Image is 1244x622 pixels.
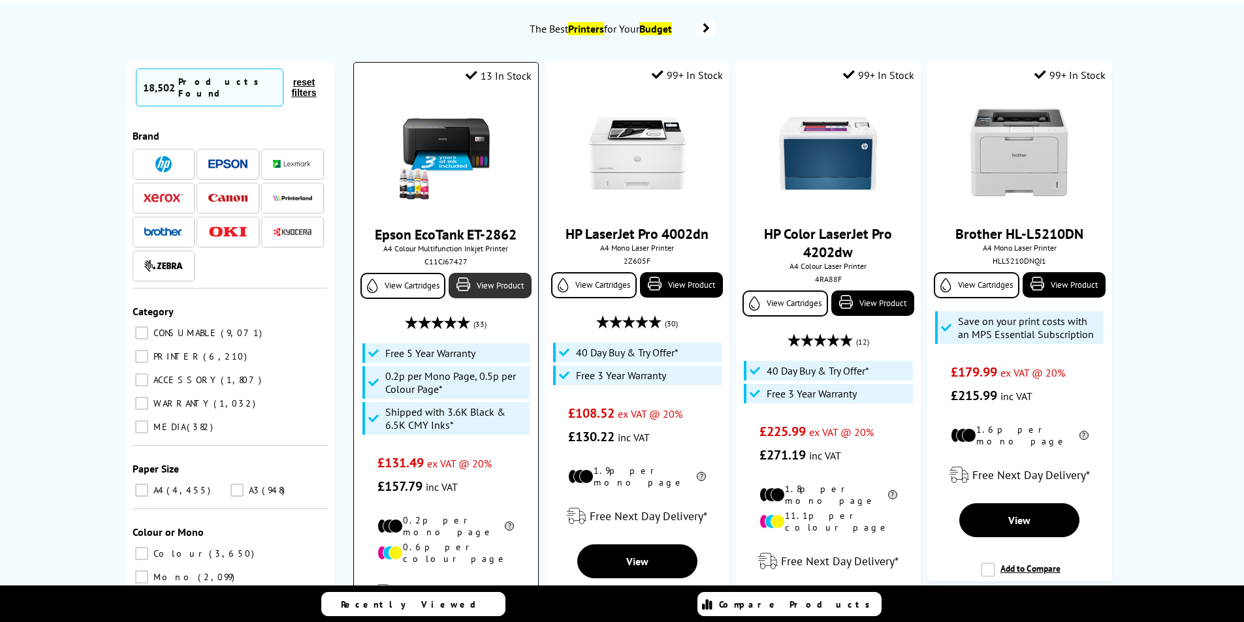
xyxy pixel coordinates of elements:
li: 1.6p per mono page [951,424,1089,447]
img: HP [155,156,172,172]
div: modal_delivery [360,574,531,611]
span: Free 5 Year Warranty [385,347,475,360]
span: MEDIA [150,421,185,433]
span: ACCESSORY [150,374,219,386]
input: A3 948 [231,484,244,497]
span: A3 [246,484,261,496]
span: 382 [187,421,216,433]
a: Compare Products [697,592,882,616]
div: 2Z605F [554,256,720,266]
span: A4 Colour Multifunction Inkjet Printer [360,243,531,253]
span: 1,032 [214,397,259,409]
input: A4 4,455 [135,484,148,497]
span: A4 Mono Laser Printer [934,243,1106,253]
span: Free Next Day Delivery* [781,553,899,568]
li: 0.2p per mono page [377,514,514,538]
span: 4,455 [167,484,214,496]
span: ex VAT @ 20% [809,426,874,439]
img: Brother [144,227,183,236]
span: ex VAT @ 20% [427,457,492,470]
input: PRINTER 6,210 [135,350,148,363]
span: (30) [665,311,678,336]
a: View Cartridges [551,272,637,298]
input: MEDIA 382 [135,420,148,433]
input: Colour 3,650 [135,547,148,560]
div: C11CJ67427 [364,257,528,266]
img: brother-HL-L5210DN-front-small.jpg [970,104,1068,202]
a: HP Color LaserJet Pro 4202dw [764,225,892,261]
img: Lexmark [273,160,312,168]
div: modal_delivery [742,543,914,580]
button: reset filters [283,76,324,99]
span: (33) [473,312,486,337]
span: Free Next Day Delivery* [972,467,1090,482]
img: OKI [208,226,247,238]
input: Mono 2,099 [135,570,148,583]
span: inc VAT [426,480,458,493]
span: £157.79 [377,478,423,495]
span: 40 Day Buy & Try Offer* [767,364,869,377]
div: modal_delivery [934,457,1106,493]
span: WARRANTY [150,397,212,409]
span: ex VAT @ 20% [1000,366,1065,379]
span: A4 Colour Laser Printer [742,261,914,271]
span: Free 3 Year Warranty [767,387,857,400]
div: 99+ In Stock [1034,69,1106,82]
span: Brand [133,129,159,142]
span: £179.99 [951,364,997,381]
div: HLL5210DNQJ1 [937,256,1102,266]
input: CONSUMABLE 9,071 [135,326,148,339]
li: 11.1p per colour page [759,510,897,533]
span: Shipped with 3.6K Black & 6.5K CMY Inks* [385,405,526,431]
a: View Cartridges [360,273,445,299]
span: £215.99 [951,387,997,404]
span: Colour [150,548,208,559]
img: Kyocera [273,227,312,237]
span: A4 [150,484,165,496]
span: 40 Day Buy & Try Offer* [576,346,678,359]
div: 99+ In Stock [843,69,914,82]
span: £131.49 [377,454,424,471]
label: Add to Compare [981,563,1061,587]
img: Printerland [273,194,312,201]
img: Epson [208,159,247,169]
img: epson-et-2862-ink-included-small.jpg [397,105,495,203]
a: The BestPrintersfor YourBudget [528,20,716,38]
a: Epson EcoTank ET-2862 [375,225,517,243]
div: Products Found [178,76,277,99]
span: 1,807 [221,374,264,386]
img: HP-LaserJetPro-4002dn-Front-Small.jpg [588,104,686,202]
a: View [577,544,697,578]
span: ex VAT @ 20% [618,407,682,420]
span: £225.99 [759,423,806,440]
span: inc VAT [809,449,841,462]
span: 18,502 [143,81,175,94]
a: View Product [640,272,723,298]
span: View [1008,514,1030,527]
img: Xerox [144,193,183,202]
span: £271.19 [759,446,806,463]
a: View Cartridges [742,290,828,317]
span: 2,099 [198,571,238,583]
span: Free Next Day Delivery* [590,508,707,523]
a: View [959,503,1079,537]
span: inc VAT [618,431,650,444]
img: Zebra [144,259,183,272]
span: 9,071 [221,327,265,339]
span: 6,210 [203,350,250,362]
span: 948 [262,484,288,496]
span: Save on your print costs with an MPS Essential Subscription [958,315,1100,341]
a: View Cartridges [934,272,1019,298]
span: A4 Mono Laser Printer [551,243,723,253]
div: 99+ In Stock [652,69,723,82]
span: Colour or Mono [133,525,204,538]
span: Mono [150,571,197,583]
div: modal_delivery [551,498,723,535]
span: CONSUMABLE [150,327,219,339]
span: 0.2p per Mono Page, 0.5p per Colour Page* [385,369,526,396]
span: Paper Size [133,462,179,475]
a: View Product [1023,272,1106,298]
a: View Product [449,273,531,298]
input: ACCESSORY 1,807 [135,373,148,386]
span: Free 3 Year Warranty [576,369,666,382]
